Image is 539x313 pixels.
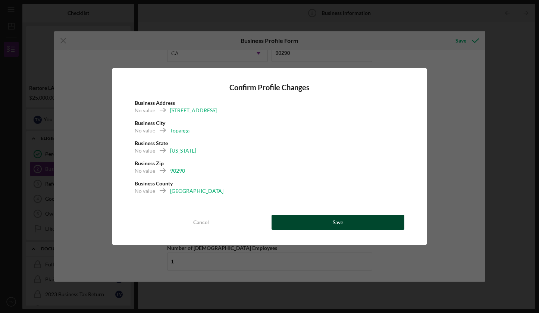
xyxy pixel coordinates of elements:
b: Business Zip [135,160,164,166]
div: No value [135,147,155,154]
div: 90290 [170,167,185,175]
button: Save [272,215,404,230]
div: [US_STATE] [170,147,196,154]
div: No value [135,167,155,175]
b: Business Address [135,100,175,106]
button: Cancel [135,215,267,230]
b: Business City [135,120,165,126]
div: No value [135,127,155,134]
div: No value [135,107,155,114]
div: Topanga [170,127,189,134]
div: [GEOGRAPHIC_DATA] [170,187,223,195]
h4: Confirm Profile Changes [135,83,404,92]
div: [STREET_ADDRESS] [170,107,217,114]
div: Cancel [193,215,209,230]
b: Business State [135,140,168,146]
div: Save [333,215,343,230]
div: No value [135,187,155,195]
b: Business County [135,180,173,187]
